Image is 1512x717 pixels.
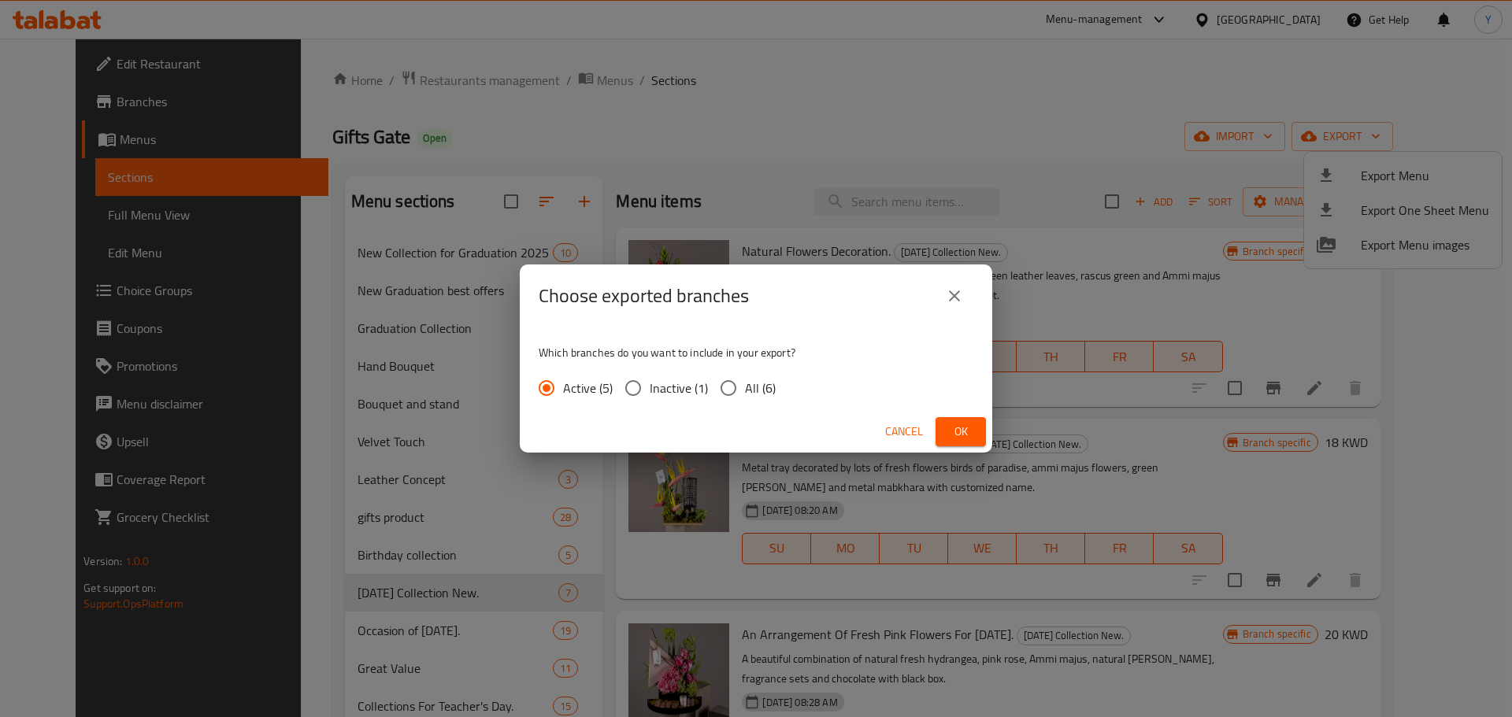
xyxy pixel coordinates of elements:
span: Cancel [885,422,923,442]
button: Cancel [879,417,929,446]
button: close [936,277,973,315]
span: All (6) [745,379,776,397]
span: Inactive (1) [650,379,708,397]
button: Ok [936,417,986,446]
span: Active (5) [563,379,613,397]
span: Ok [948,422,973,442]
h2: Choose exported branches [539,283,749,309]
p: Which branches do you want to include in your export? [539,345,973,360]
